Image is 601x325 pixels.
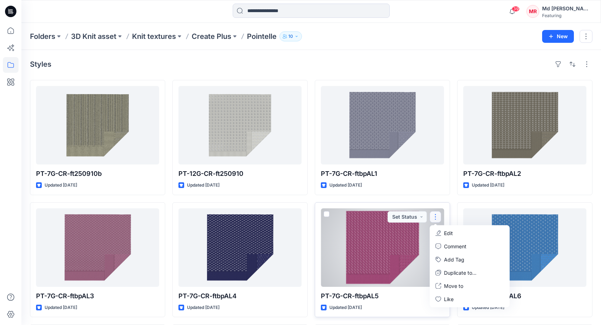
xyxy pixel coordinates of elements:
p: Updated [DATE] [329,304,362,311]
p: PT-7G-CR-ftbpAL5 [321,291,444,301]
p: Updated [DATE] [45,304,77,311]
p: PT-7G-CR-ft250910b [36,169,159,179]
a: Edit [431,227,508,240]
h4: Styles [30,60,51,68]
p: Updated [DATE] [472,182,504,189]
a: PT-7G-CR-ftbpAL2 [463,86,586,164]
p: Updated [DATE] [187,182,219,189]
a: 3D Knit asset [71,31,116,41]
p: Updated [DATE] [45,182,77,189]
a: PT-7G-CR-ft250910b [36,86,159,164]
a: PT-7G-CR-ftbpAL1 [321,86,444,164]
button: Add Tag [431,253,508,266]
a: PT-7G-CR-ftbpAL5 [321,208,444,287]
button: 10 [279,31,302,41]
p: Move to [444,282,463,290]
div: MR [526,5,539,18]
a: PT-7G-CR-ftbpAL6 [463,208,586,287]
p: Duplicate to... [444,269,476,276]
a: Knit textures [132,31,176,41]
div: Md [PERSON_NAME][DEMOGRAPHIC_DATA] [542,4,592,13]
p: Like [444,295,454,303]
p: Edit [444,229,453,237]
div: Featuring [542,13,592,18]
p: Updated [DATE] [329,182,362,189]
p: Updated [DATE] [472,304,504,311]
p: Comment [444,243,466,250]
p: PT-7G-CR-ftbpAL4 [178,291,302,301]
span: 39 [512,6,520,12]
p: 10 [288,32,293,40]
p: PT-7G-CR-ftbpAL6 [463,291,586,301]
a: Folders [30,31,55,41]
p: PT-7G-CR-ftbpAL3 [36,291,159,301]
p: PT-12G-CR-ft250910 [178,169,302,179]
a: Create Plus [192,31,231,41]
p: Updated [DATE] [187,304,219,311]
a: PT-7G-CR-ftbpAL4 [178,208,302,287]
p: PT-7G-CR-ftbpAL1 [321,169,444,179]
p: Pointelle [247,31,277,41]
p: PT-7G-CR-ftbpAL2 [463,169,586,179]
a: PT-7G-CR-ftbpAL3 [36,208,159,287]
a: PT-12G-CR-ft250910 [178,86,302,164]
button: New [542,30,574,43]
